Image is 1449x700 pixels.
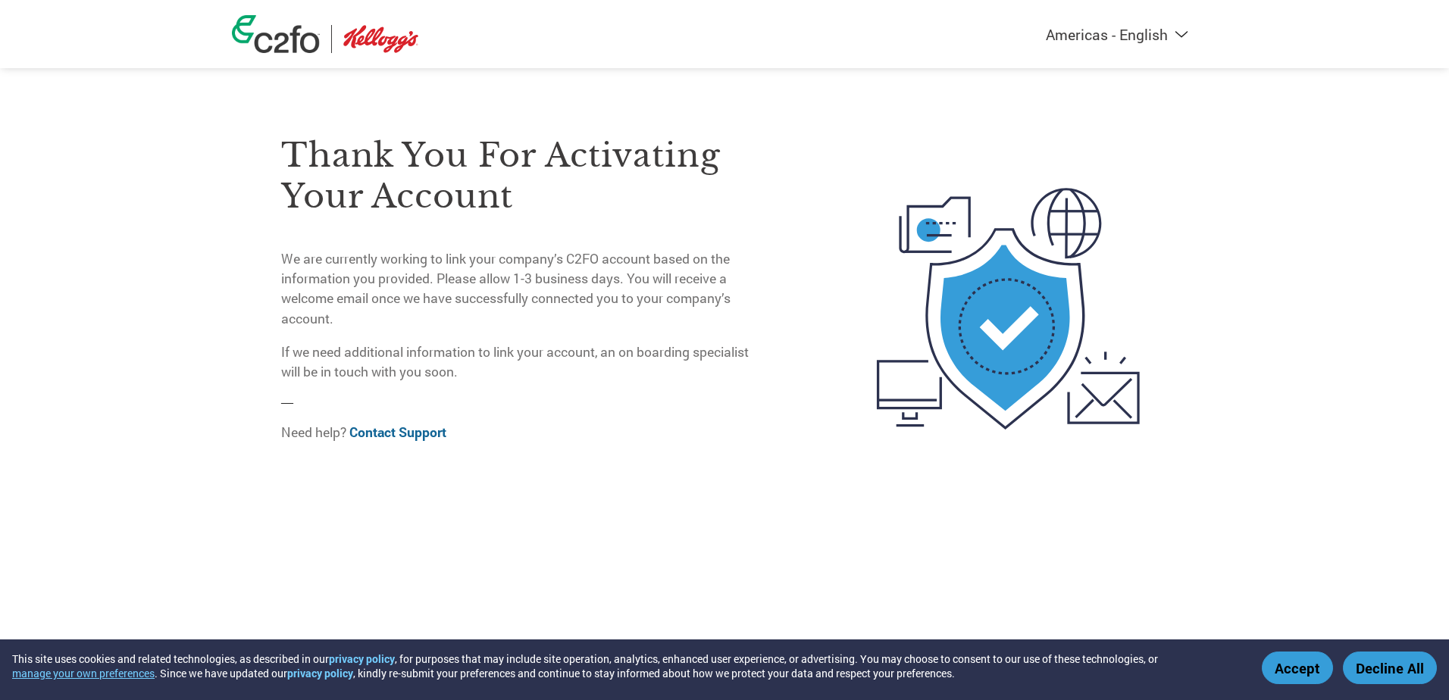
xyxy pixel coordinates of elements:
img: activated [849,102,1168,515]
div: This site uses cookies and related technologies, as described in our , for purposes that may incl... [12,652,1240,680]
img: c2fo logo [232,15,320,53]
img: Kellogg [343,25,418,53]
p: If we need additional information to link your account, an on boarding specialist will be in touc... [281,342,760,383]
button: Decline All [1343,652,1437,684]
div: — [281,102,760,456]
h3: Thank you for activating your account [281,135,760,217]
p: Need help? [281,423,760,442]
button: manage your own preferences [12,666,155,680]
a: privacy policy [329,652,395,666]
a: privacy policy [287,666,353,680]
a: Contact Support [349,423,446,441]
button: Accept [1262,652,1333,684]
p: We are currently working to link your company’s C2FO account based on the information you provide... [281,249,760,330]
